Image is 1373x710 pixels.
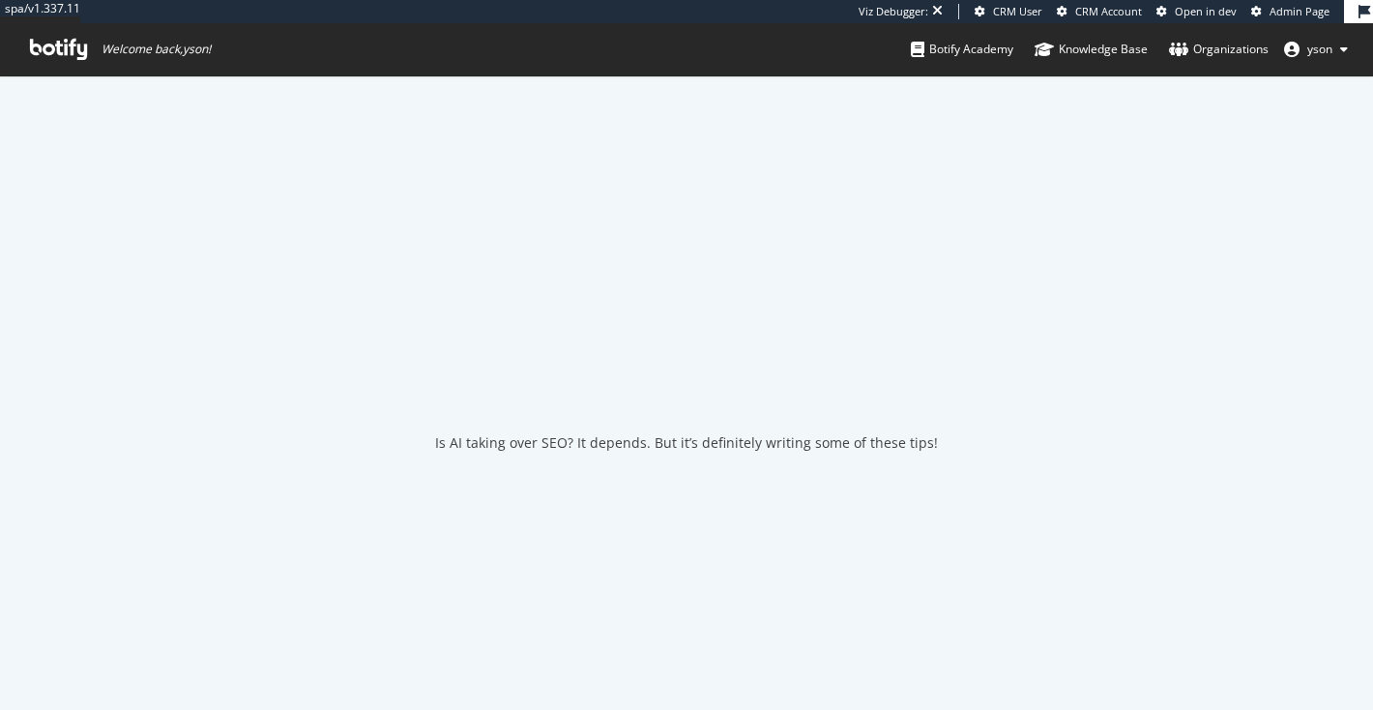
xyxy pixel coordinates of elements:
[1075,4,1142,18] span: CRM Account
[1307,41,1332,57] span: yson
[102,42,211,57] span: Welcome back, yson !
[911,23,1013,75] a: Botify Academy
[859,4,928,19] div: Viz Debugger:
[1156,4,1237,19] a: Open in dev
[975,4,1042,19] a: CRM User
[1169,40,1269,59] div: Organizations
[617,333,756,402] div: animation
[1269,34,1363,65] button: yson
[911,40,1013,59] div: Botify Academy
[1251,4,1329,19] a: Admin Page
[1169,23,1269,75] a: Organizations
[1270,4,1329,18] span: Admin Page
[993,4,1042,18] span: CRM User
[1035,40,1148,59] div: Knowledge Base
[1035,23,1148,75] a: Knowledge Base
[1057,4,1142,19] a: CRM Account
[1175,4,1237,18] span: Open in dev
[435,433,938,453] div: Is AI taking over SEO? It depends. But it’s definitely writing some of these tips!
